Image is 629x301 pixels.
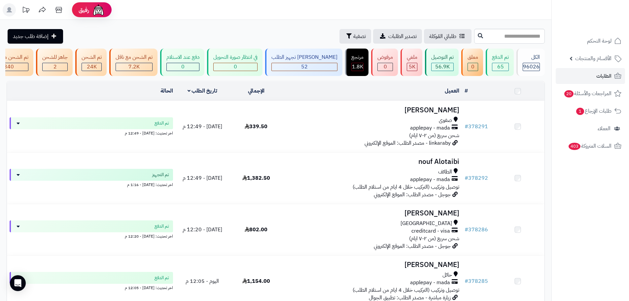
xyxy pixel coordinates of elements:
a: تحديثات المنصة [17,3,34,18]
span: 5K [409,63,415,71]
a: #378292 [465,174,488,182]
span: 96026 [523,63,540,71]
span: applepay - mada [410,176,450,183]
a: تاريخ الطلب [188,87,218,95]
span: [DATE] - 12:49 م [183,174,222,182]
a: طلبات الإرجاع1 [556,103,625,119]
a: العميل [445,87,459,95]
div: معلق [468,54,478,61]
a: #378286 [465,226,488,234]
span: 20 [564,90,574,98]
div: تم الشحن مع ناقل [116,54,153,61]
a: تصدير الطلبات [373,29,422,44]
a: مرتجع 1.8K [344,49,370,76]
div: ملغي [407,54,417,61]
span: رفيق [79,6,89,14]
div: تم الدفع [492,54,509,61]
span: تم الدفع [155,120,169,127]
a: مرفوض 0 [370,49,399,76]
div: 0 [167,63,199,71]
a: دفع عند الاستلام 0 [159,49,206,76]
a: #378285 [465,277,488,285]
a: العملاء [556,121,625,136]
h3: nouf Alotaibi [286,158,459,166]
span: 340 [4,63,14,71]
span: 1,154.00 [242,277,270,285]
span: 802.00 [245,226,267,234]
span: 1,382.50 [242,174,270,182]
div: اخر تحديث: [DATE] - 12:20 م [10,232,173,239]
a: [PERSON_NAME] تجهيز الطلب 52 [264,49,344,76]
span: applepay - mada [410,279,450,286]
span: linkaraby - مصدر الطلب: الموقع الإلكتروني [365,139,451,147]
div: 56904 [432,63,453,71]
a: لوحة التحكم [556,33,625,49]
a: ملغي 5K [399,49,424,76]
a: الإجمالي [248,87,264,95]
a: في انتظار صورة التحويل 0 [206,49,264,76]
div: دفع عند الاستلام [166,54,199,61]
span: جوجل - مصدر الطلب: الموقع الإلكتروني [374,191,451,199]
span: اليوم - 12:05 م [186,277,219,285]
span: الطلبات [596,71,612,81]
a: المراجعات والأسئلة20 [556,86,625,101]
a: إضافة طلب جديد [8,29,63,44]
span: # [465,226,468,234]
span: السلات المتروكة [568,141,612,151]
button: تصفية [339,29,371,44]
a: الكل96026 [515,49,546,76]
a: تم الدفع 65 [484,49,515,76]
img: logo-2.png [584,15,623,29]
span: الأقسام والمنتجات [575,54,612,63]
div: Open Intercom Messenger [10,275,26,291]
a: #378291 [465,123,488,131]
div: اخر تحديث: [DATE] - 12:05 م [10,284,173,291]
span: صفوى [439,117,452,124]
div: جاهز للشحن [42,54,68,61]
span: 403 [569,143,581,150]
span: توصيل وتركيب (التركيب خلال 4 ايام من استلام الطلب) [353,183,459,191]
span: # [465,123,468,131]
a: طلباتي المُوكلة [424,29,472,44]
span: 52 [301,63,308,71]
a: الحالة [160,87,173,95]
span: طلباتي المُوكلة [429,32,456,40]
a: معلق 0 [460,49,484,76]
div: الكل [523,54,540,61]
div: مرفوض [377,54,393,61]
span: 0 [181,63,185,71]
span: شحن سريع (من ٢-٧ ايام) [409,132,459,139]
img: ai-face.png [92,3,105,17]
h3: [PERSON_NAME] [286,106,459,114]
span: شحن سريع (من ٢-٧ ايام) [409,235,459,243]
span: المراجعات والأسئلة [564,89,612,98]
div: 4993 [407,63,417,71]
span: [GEOGRAPHIC_DATA] [401,220,452,227]
span: 2 [53,63,57,71]
div: 52 [272,63,337,71]
span: [DATE] - 12:49 م [183,123,222,131]
span: 1 [576,108,584,115]
a: السلات المتروكة403 [556,138,625,154]
a: تم الشحن 24K [74,49,108,76]
span: العملاء [598,124,611,133]
div: تم الشحن [82,54,102,61]
div: مرتجع [351,54,364,61]
div: 1833 [352,63,363,71]
span: 339.50 [245,123,267,131]
span: تم الدفع [155,223,169,230]
span: جوجل - مصدر الطلب: الموقع الإلكتروني [374,242,451,250]
span: طلبات الإرجاع [576,106,612,116]
div: 7222 [116,63,152,71]
div: 0 [378,63,393,71]
div: 2 [43,63,67,71]
span: حائل [442,271,452,279]
div: تم التوصيل [431,54,454,61]
span: تصدير الطلبات [388,32,417,40]
span: [DATE] - 12:20 م [183,226,222,234]
h3: [PERSON_NAME] [286,209,459,217]
span: 56.9K [435,63,450,71]
span: 0 [384,63,387,71]
a: تم التوصيل 56.9K [424,49,460,76]
span: 24K [87,63,97,71]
